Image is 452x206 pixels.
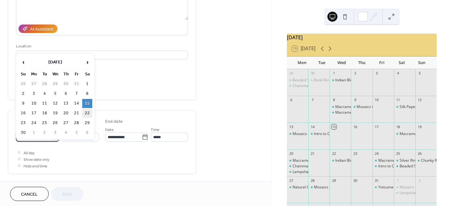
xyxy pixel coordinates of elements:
[29,70,39,79] th: Mo
[400,104,431,110] div: Silk Paper Making
[72,128,82,137] td: 5
[50,118,60,127] td: 26
[396,178,401,183] div: 1
[24,163,47,170] span: Hide end time
[293,164,337,169] div: Chainmaille - Helmweave
[30,26,53,33] div: AI Assistant
[289,98,293,102] div: 6
[40,70,50,79] th: Tu
[331,98,336,102] div: 8
[61,118,71,127] td: 27
[330,110,351,115] div: Macrame Christmas Decorations
[396,98,401,102] div: 11
[351,104,372,110] div: Mosaics for Beginners
[378,158,411,163] div: Macrame Pumpkin
[312,57,332,69] div: Tue
[82,79,92,89] td: 1
[396,124,401,129] div: 18
[353,178,358,183] div: 30
[314,131,353,137] div: Intro to Candle Making
[289,124,293,129] div: 13
[394,190,415,196] div: Lampshade Making
[151,127,159,133] span: Time
[374,71,379,76] div: 3
[72,118,82,127] td: 28
[308,131,330,137] div: Intro to Candle Making
[310,98,315,102] div: 7
[400,131,432,137] div: Macrame Bracelet
[314,78,362,83] div: Book Binding - Casebinding
[332,57,352,69] div: Wed
[19,24,57,33] button: AI Assistant
[29,118,39,127] td: 24
[287,83,308,89] div: Chainmaille - Helmweave
[400,158,432,163] div: Silver Ring Making
[40,118,50,127] td: 25
[289,178,293,183] div: 27
[293,83,337,89] div: Chainmaille - Helmweave
[19,56,28,68] span: ‹
[417,151,422,156] div: 26
[50,89,60,98] td: 5
[82,109,92,118] td: 22
[331,178,336,183] div: 29
[18,70,28,79] th: Su
[394,131,415,137] div: Macrame Bracelet
[61,128,71,137] td: 4
[357,104,396,110] div: Mosaics for Beginners
[373,158,394,163] div: Macrame Pumpkin
[378,185,443,190] div: Yotsume Toji - Japanese Stab Binding
[61,79,71,89] td: 30
[50,79,60,89] td: 29
[29,79,39,89] td: 27
[82,128,92,137] td: 6
[72,70,82,79] th: Fr
[292,57,312,69] div: Mon
[18,109,28,118] td: 16
[10,187,49,201] a: Cancel
[287,131,308,137] div: Mosaics for Beginners
[24,156,49,163] span: Show date only
[353,124,358,129] div: 16
[40,89,50,98] td: 4
[373,164,394,169] div: Intro to Candle Making
[83,56,92,68] span: ›
[287,34,437,41] div: [DATE]
[308,185,330,190] div: Mosaics for Beginners
[18,89,28,98] td: 2
[417,98,422,102] div: 12
[353,98,358,102] div: 9
[330,158,351,163] div: Indian Block Printing
[18,99,28,108] td: 9
[353,151,358,156] div: 23
[331,124,336,129] div: 15
[40,109,50,118] td: 18
[330,104,351,110] div: Macrame Bracelet
[40,128,50,137] td: 2
[82,89,92,98] td: 8
[61,109,71,118] td: 20
[378,164,418,169] div: Intro to Candle Making
[335,158,371,163] div: Indian Block Printing
[105,118,123,125] div: End date
[335,104,368,110] div: Macrame Bracelet
[308,78,330,83] div: Book Binding - Casebinding
[331,71,336,76] div: 1
[61,89,71,98] td: 6
[18,118,28,127] td: 23
[72,89,82,98] td: 7
[400,190,434,196] div: Lampshade Making
[310,71,315,76] div: 30
[29,109,39,118] td: 17
[310,124,315,129] div: 14
[293,78,325,83] div: Beaded Snowflake
[335,110,393,115] div: Macrame Christmas Decorations
[18,128,28,137] td: 30
[310,151,315,156] div: 21
[287,78,308,83] div: Beaded Snowflake
[50,109,60,118] td: 19
[396,151,401,156] div: 25
[293,131,332,137] div: Mosaics for Beginners
[29,56,82,69] th: [DATE]
[82,118,92,127] td: 29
